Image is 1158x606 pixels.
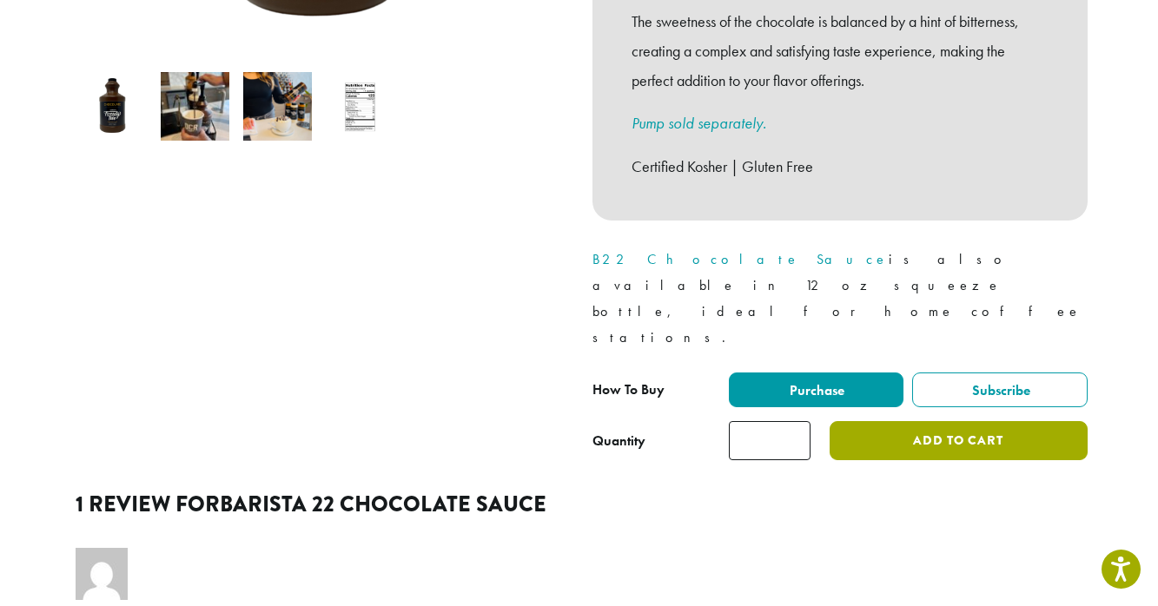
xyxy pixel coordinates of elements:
img: Barista 22 Chocolate Sauce - Image 4 [326,72,394,141]
a: Pump sold separately. [632,113,766,133]
button: Add to cart [830,421,1087,460]
img: Barista 22 Chocolate Sauce - Image 2 [161,72,229,141]
p: Certified Kosher | Gluten Free [632,152,1049,181]
span: Purchase [787,381,844,399]
img: Barista 22 Chocolate Sauce [78,72,147,141]
span: Barista 22 Chocolate Sauce [220,488,546,520]
p: is also available in 12 oz squeeze bottle, ideal for home coffee stations. [592,247,1088,351]
div: Quantity [592,431,645,451]
span: Subscribe [969,381,1030,399]
h2: 1 review for [76,491,1083,517]
a: B22 Chocolate Sauce [592,250,889,268]
input: Product quantity [729,421,811,460]
p: The sweetness of the chocolate is balanced by a hint of bitterness, creating a complex and satisf... [632,7,1049,95]
img: Barista 22 Chocolate Sauce - Image 3 [243,72,312,141]
span: How To Buy [592,380,665,399]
